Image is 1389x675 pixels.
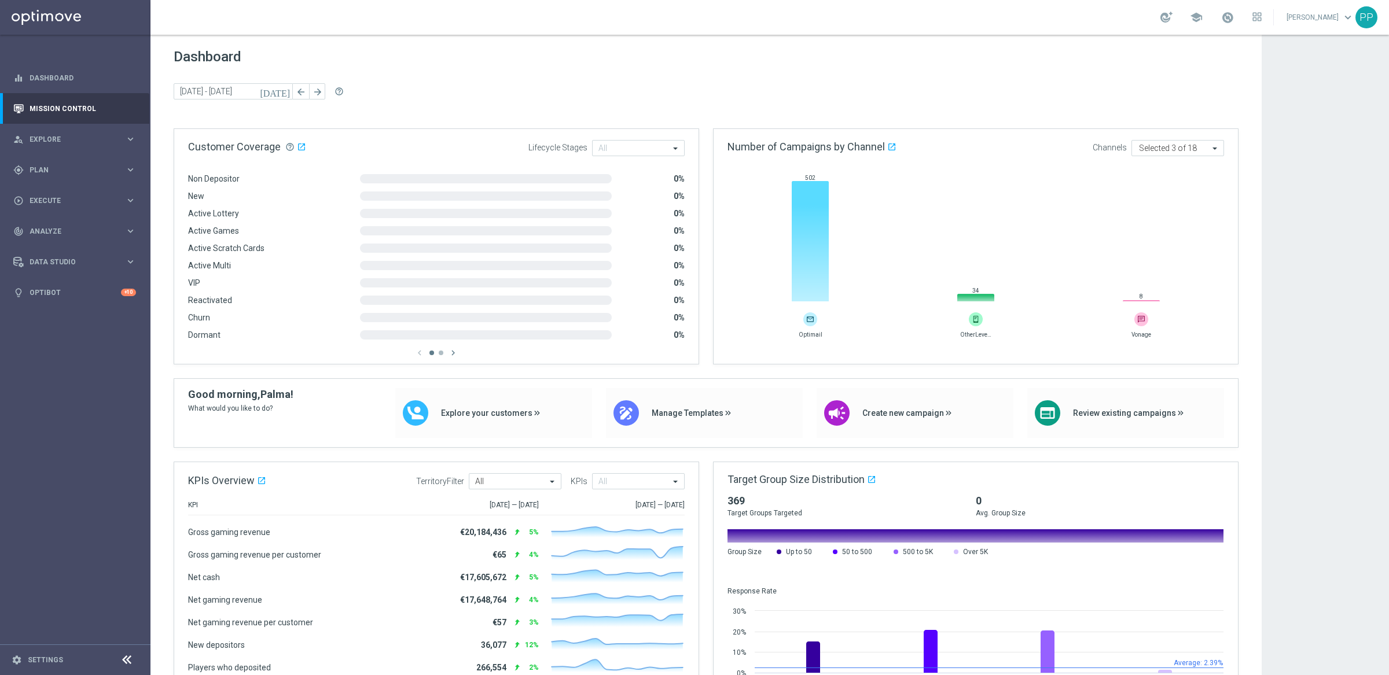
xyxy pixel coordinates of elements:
span: Execute [30,197,125,204]
div: Mission Control [13,93,136,124]
i: keyboard_arrow_right [125,134,136,145]
a: Mission Control [30,93,136,124]
span: Plan [30,167,125,174]
i: keyboard_arrow_right [125,256,136,267]
div: Explore [13,134,125,145]
button: Data Studio keyboard_arrow_right [13,257,137,267]
div: +10 [121,289,136,296]
a: Optibot [30,277,121,308]
i: settings [12,655,22,665]
i: play_circle_outline [13,196,24,206]
i: keyboard_arrow_right [125,195,136,206]
button: gps_fixed Plan keyboard_arrow_right [13,165,137,175]
div: PP [1355,6,1377,28]
i: equalizer [13,73,24,83]
button: Mission Control [13,104,137,113]
div: Plan [13,165,125,175]
button: play_circle_outline Execute keyboard_arrow_right [13,196,137,205]
button: equalizer Dashboard [13,73,137,83]
span: school [1190,11,1203,24]
span: Analyze [30,228,125,235]
span: Explore [30,136,125,143]
button: person_search Explore keyboard_arrow_right [13,135,137,144]
i: lightbulb [13,287,24,298]
button: track_changes Analyze keyboard_arrow_right [13,227,137,236]
span: Data Studio [30,259,125,265]
div: Data Studio [13,257,125,267]
span: keyboard_arrow_down [1342,11,1354,24]
button: lightbulb Optibot +10 [13,288,137,297]
div: Analyze [13,226,125,237]
i: gps_fixed [13,165,24,175]
a: Settings [28,656,63,663]
a: [PERSON_NAME]keyboard_arrow_down [1285,9,1355,26]
i: keyboard_arrow_right [125,164,136,175]
div: Execute [13,196,125,206]
i: person_search [13,134,24,145]
a: Dashboard [30,62,136,93]
div: Dashboard [13,62,136,93]
div: Optibot [13,277,136,308]
i: keyboard_arrow_right [125,226,136,237]
i: track_changes [13,226,24,237]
